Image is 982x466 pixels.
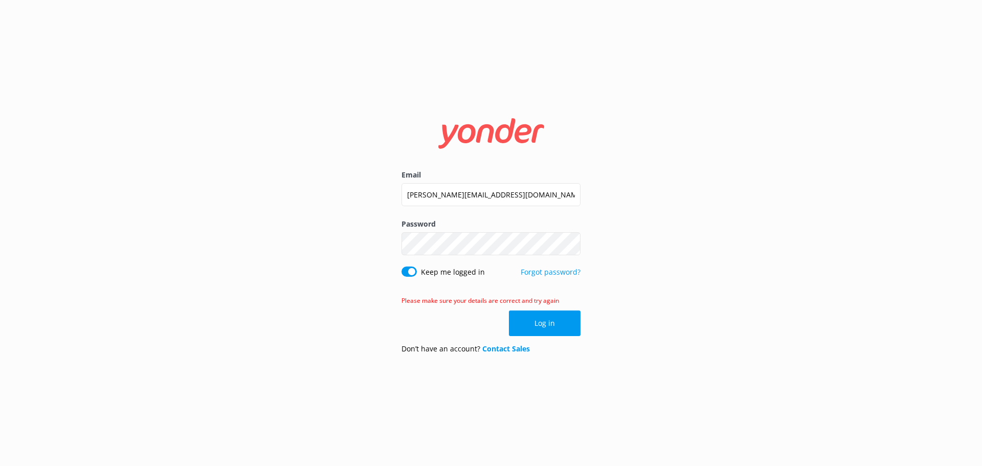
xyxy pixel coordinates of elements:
[421,267,485,278] label: Keep me logged in
[482,344,530,353] a: Contact Sales
[401,343,530,354] p: Don’t have an account?
[401,183,581,206] input: user@emailaddress.com
[401,296,559,305] span: Please make sure your details are correct and try again
[521,267,581,277] a: Forgot password?
[560,234,581,254] button: Show password
[401,169,581,181] label: Email
[509,310,581,336] button: Log in
[401,218,581,230] label: Password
